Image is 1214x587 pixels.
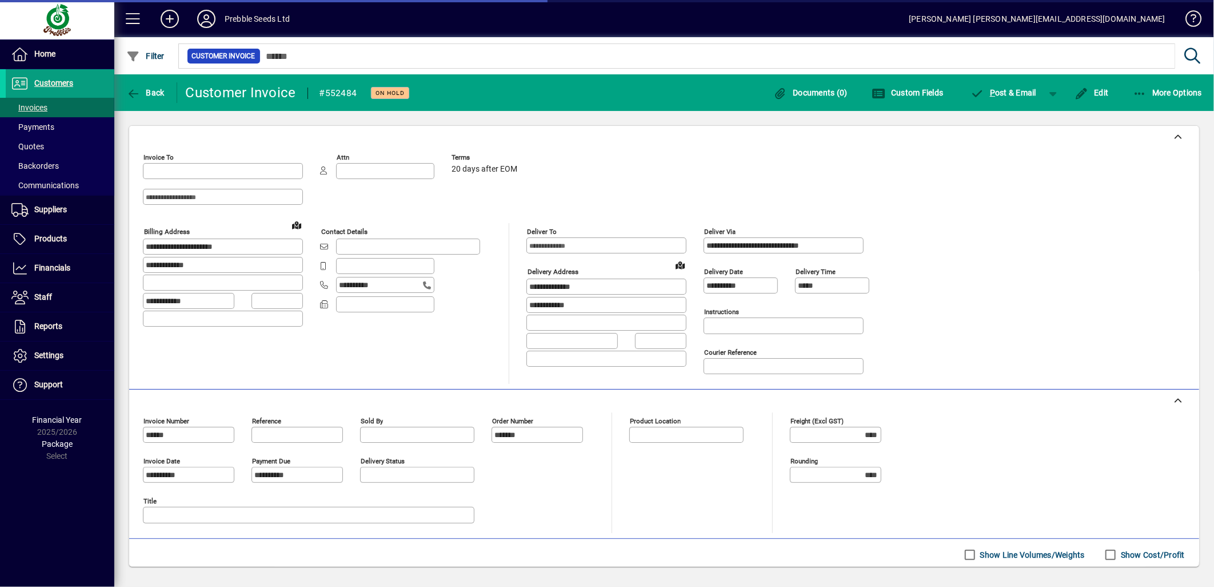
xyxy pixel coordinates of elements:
[773,88,848,97] span: Documents (0)
[909,10,1165,28] div: [PERSON_NAME] [PERSON_NAME][EMAIL_ADDRESS][DOMAIN_NAME]
[320,84,357,102] div: #552484
[872,88,944,97] span: Custom Fields
[6,312,114,341] a: Reports
[6,117,114,137] a: Payments
[1130,82,1205,103] button: More Options
[11,161,59,170] span: Backorders
[452,165,517,174] span: 20 days after EOM
[790,457,818,465] mat-label: Rounding
[225,10,290,28] div: Prebble Seeds Ltd
[114,82,177,103] app-page-header-button: Back
[978,549,1085,561] label: Show Line Volumes/Weights
[34,380,63,389] span: Support
[376,89,405,97] span: On hold
[869,82,947,103] button: Custom Fields
[6,176,114,195] a: Communications
[192,50,255,62] span: Customer Invoice
[6,371,114,399] a: Support
[6,98,114,117] a: Invoices
[143,497,157,505] mat-label: Title
[123,46,167,66] button: Filter
[1075,88,1109,97] span: Edit
[188,9,225,29] button: Profile
[704,308,739,316] mat-label: Instructions
[34,322,62,331] span: Reports
[965,82,1043,103] button: Post & Email
[1072,82,1112,103] button: Edit
[252,417,281,425] mat-label: Reference
[11,142,44,151] span: Quotes
[143,417,189,425] mat-label: Invoice number
[34,351,63,360] span: Settings
[704,348,757,356] mat-label: Courier Reference
[143,457,180,465] mat-label: Invoice date
[34,292,52,302] span: Staff
[126,51,165,61] span: Filter
[34,263,70,272] span: Financials
[6,225,114,253] a: Products
[527,228,557,236] mat-label: Deliver To
[6,254,114,283] a: Financials
[796,268,836,276] mat-label: Delivery time
[6,196,114,224] a: Suppliers
[361,457,405,465] mat-label: Delivery status
[126,88,165,97] span: Back
[6,342,114,370] a: Settings
[6,156,114,176] a: Backorders
[704,268,743,276] mat-label: Delivery date
[1119,549,1185,561] label: Show Cost/Profit
[287,216,306,234] a: View on map
[151,9,188,29] button: Add
[33,415,82,425] span: Financial Year
[1177,2,1200,39] a: Knowledge Base
[6,283,114,312] a: Staff
[6,137,114,156] a: Quotes
[971,88,1037,97] span: ost & Email
[492,417,533,425] mat-label: Order number
[186,84,296,102] div: Customer Invoice
[11,103,47,112] span: Invoices
[1133,88,1203,97] span: More Options
[34,234,67,243] span: Products
[34,49,55,58] span: Home
[671,256,689,274] a: View on map
[361,417,383,425] mat-label: Sold by
[704,228,736,236] mat-label: Deliver via
[34,78,73,88] span: Customers
[770,82,850,103] button: Documents (0)
[337,153,349,161] mat-label: Attn
[790,417,844,425] mat-label: Freight (excl GST)
[990,88,995,97] span: P
[630,417,681,425] mat-label: Product location
[34,205,67,214] span: Suppliers
[143,153,174,161] mat-label: Invoice To
[42,439,73,449] span: Package
[123,82,167,103] button: Back
[452,154,520,161] span: Terms
[6,40,114,69] a: Home
[11,181,79,190] span: Communications
[11,122,54,132] span: Payments
[252,457,290,465] mat-label: Payment due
